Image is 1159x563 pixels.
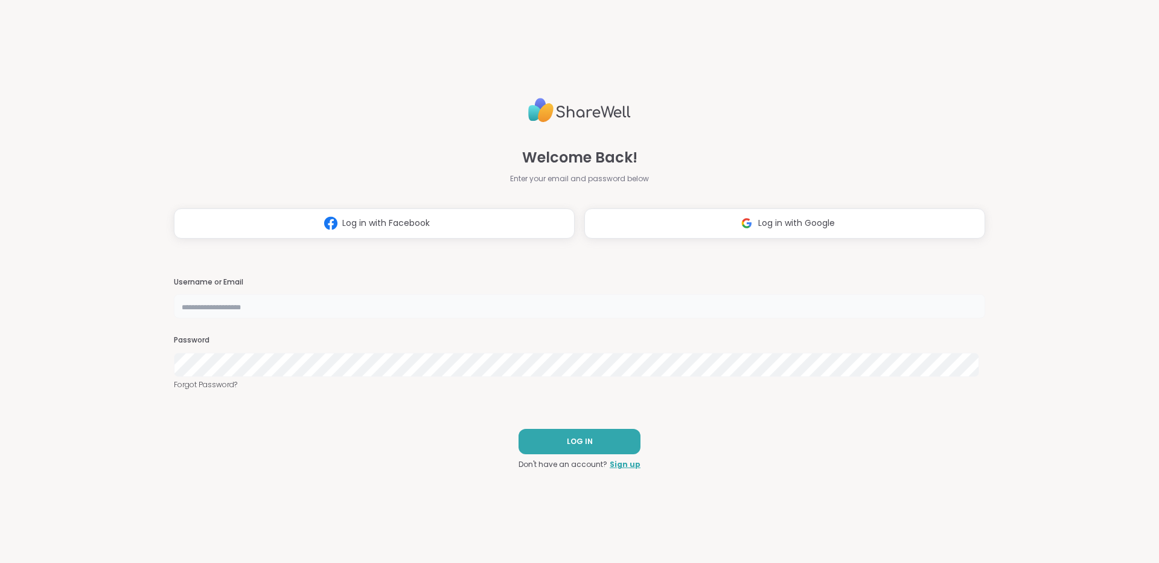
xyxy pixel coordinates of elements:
[174,277,985,288] h3: Username or Email
[342,217,430,230] span: Log in with Facebook
[319,212,342,234] img: ShareWell Logomark
[519,459,607,470] span: Don't have an account?
[174,379,985,390] a: Forgot Password?
[584,208,985,239] button: Log in with Google
[174,208,575,239] button: Log in with Facebook
[610,459,640,470] a: Sign up
[522,147,637,169] span: Welcome Back!
[758,217,835,230] span: Log in with Google
[528,93,631,127] img: ShareWell Logo
[735,212,758,234] img: ShareWell Logomark
[510,173,649,184] span: Enter your email and password below
[567,436,593,447] span: LOG IN
[519,429,640,454] button: LOG IN
[174,335,985,346] h3: Password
